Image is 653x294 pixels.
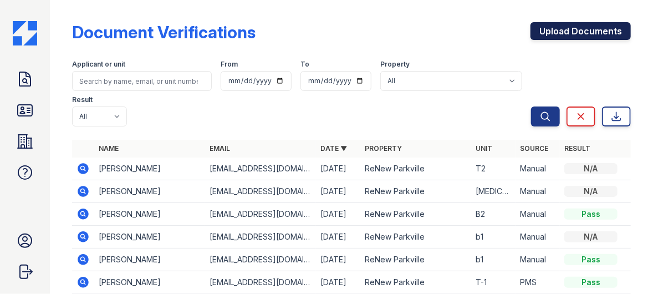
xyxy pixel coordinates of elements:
[316,180,360,203] td: [DATE]
[516,271,560,294] td: PMS
[205,180,316,203] td: [EMAIL_ADDRESS][DOMAIN_NAME]
[471,249,516,271] td: b1
[94,249,205,271] td: [PERSON_NAME]
[471,203,516,226] td: B2
[205,271,316,294] td: [EMAIL_ADDRESS][DOMAIN_NAME]
[205,158,316,180] td: [EMAIL_ADDRESS][DOMAIN_NAME]
[520,144,548,153] a: Source
[205,249,316,271] td: [EMAIL_ADDRESS][DOMAIN_NAME]
[221,60,238,69] label: From
[94,203,205,226] td: [PERSON_NAME]
[316,249,360,271] td: [DATE]
[300,60,309,69] label: To
[516,249,560,271] td: Manual
[72,71,212,91] input: Search by name, email, or unit number
[564,144,590,153] a: Result
[380,60,410,69] label: Property
[205,226,316,249] td: [EMAIL_ADDRESS][DOMAIN_NAME]
[94,271,205,294] td: [PERSON_NAME]
[13,21,37,45] img: CE_Icon_Blue-c292c112584629df590d857e76928e9f676e5b41ef8f769ba2f05ee15b207248.png
[471,180,516,203] td: [MEDICAL_DATA]
[94,226,205,249] td: [PERSON_NAME]
[564,209,618,220] div: Pass
[316,203,360,226] td: [DATE]
[320,144,347,153] a: Date ▼
[564,163,618,174] div: N/A
[471,158,516,180] td: T2
[360,158,471,180] td: ReNew Parkville
[471,226,516,249] td: b1
[210,144,230,153] a: Email
[360,249,471,271] td: ReNew Parkville
[564,186,618,197] div: N/A
[316,271,360,294] td: [DATE]
[360,226,471,249] td: ReNew Parkville
[94,158,205,180] td: [PERSON_NAME]
[516,158,560,180] td: Manual
[72,95,93,104] label: Result
[99,144,119,153] a: Name
[516,203,560,226] td: Manual
[530,22,631,40] a: Upload Documents
[564,254,618,265] div: Pass
[360,203,471,226] td: ReNew Parkville
[365,144,402,153] a: Property
[564,277,618,288] div: Pass
[72,60,125,69] label: Applicant or unit
[94,180,205,203] td: [PERSON_NAME]
[205,203,316,226] td: [EMAIL_ADDRESS][DOMAIN_NAME]
[360,180,471,203] td: ReNew Parkville
[516,180,560,203] td: Manual
[564,231,618,242] div: N/A
[360,271,471,294] td: ReNew Parkville
[476,144,492,153] a: Unit
[316,158,360,180] td: [DATE]
[471,271,516,294] td: T-1
[72,22,256,42] div: Document Verifications
[316,226,360,249] td: [DATE]
[516,226,560,249] td: Manual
